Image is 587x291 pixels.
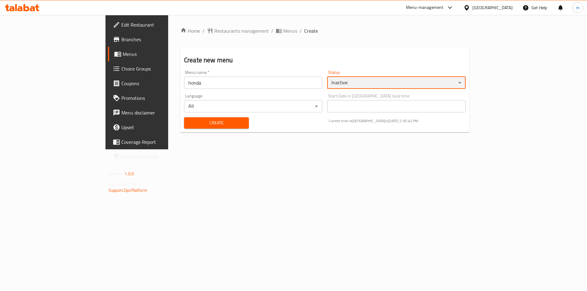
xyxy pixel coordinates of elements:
a: Choice Groups [108,61,204,76]
div: Menu-management [406,4,444,11]
input: Please enter Menu name [184,77,322,89]
span: Menus [283,27,297,35]
span: Get support on: [109,180,137,188]
a: Menus [108,47,204,61]
a: Support.OpsPlatform [109,186,147,194]
span: Restaurants management [214,27,269,35]
span: Upsell [121,124,199,131]
div: [GEOGRAPHIC_DATA] [472,4,513,11]
nav: breadcrumb [180,27,469,35]
span: Create [304,27,318,35]
span: Menu disclaimer [121,109,199,116]
a: Upsell [108,120,204,135]
span: Branches [121,36,199,43]
span: Menus [123,50,199,58]
h2: Create new menu [184,56,466,65]
span: Version: [109,170,124,178]
a: Promotions [108,91,204,105]
span: Create [189,119,244,127]
a: Menu disclaimer [108,105,204,120]
span: Coverage Report [121,138,199,146]
div: All [184,100,322,112]
a: Branches [108,32,204,47]
span: Promotions [121,94,199,102]
span: m [576,4,580,11]
span: Choice Groups [121,65,199,72]
span: Coupons [121,80,199,87]
div: Inactive [327,77,465,89]
p: Current time in [GEOGRAPHIC_DATA] is [DATE] 2:35:40 PM [329,118,466,124]
a: Edit Restaurant [108,17,204,32]
span: Grocery Checklist [121,153,199,160]
span: Edit Restaurant [121,21,199,28]
span: 1.0.0 [124,170,134,178]
a: Coupons [108,76,204,91]
a: Restaurants management [207,27,269,35]
button: Create [184,117,249,129]
a: Grocery Checklist [108,149,204,164]
li: / [300,27,302,35]
a: Coverage Report [108,135,204,149]
a: Menus [276,27,297,35]
li: / [271,27,273,35]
